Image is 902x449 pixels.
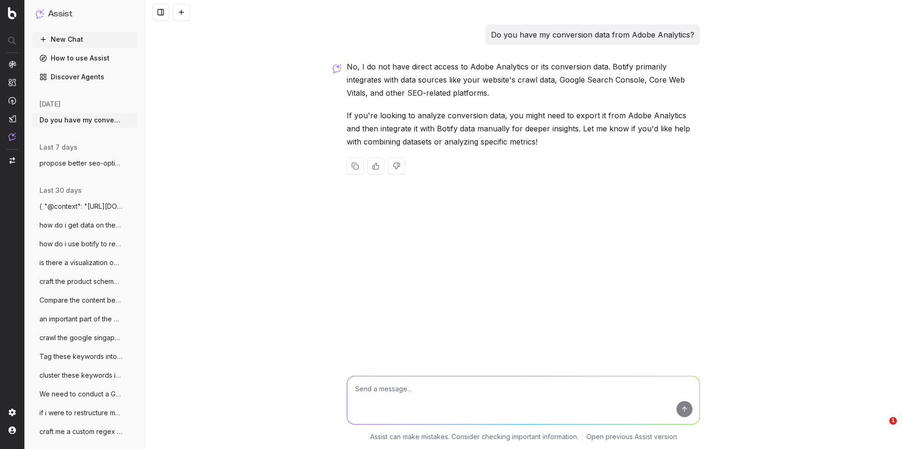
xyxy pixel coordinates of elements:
[347,109,700,148] p: If you're looking to analyze conversion data, you might need to export it from Adobe Analytics an...
[8,409,16,416] img: Setting
[39,258,122,267] span: is there a visualization on how many pag
[32,274,137,289] button: craft the product schema markup for this
[39,371,122,380] span: cluster these keywords into different ta
[39,143,78,152] span: last 7 days
[32,368,137,383] button: cluster these keywords into different ta
[32,156,137,171] button: propose better seo-optimized meta tags f
[32,51,137,66] a: How to use Assist
[39,408,122,418] span: if i were to restructure my prepaid land
[39,202,122,211] span: { "@context": "[URL][DOMAIN_NAME]",
[8,133,16,141] img: Assist
[370,432,578,441] p: Assist can make mistakes. Consider checking important information.
[39,239,122,249] span: how do i use botify to replace internal
[39,277,122,286] span: craft the product schema markup for this
[8,78,16,86] img: Intelligence
[39,221,122,230] span: how do i get data on the status code of
[8,97,16,105] img: Activation
[32,113,137,128] button: Do you have my conversion data from Adob
[347,60,700,99] p: No, I do not have direct access to Adobe Analytics or its conversion data. Botify primarily integ...
[32,236,137,251] button: how do i use botify to replace internal
[32,405,137,420] button: if i were to restructure my prepaid land
[48,8,72,21] h1: Assist
[32,199,137,214] button: { "@context": "[URL][DOMAIN_NAME]",
[8,7,16,19] img: Botify logo
[8,61,16,68] img: Analytics
[8,426,16,434] img: My account
[32,218,137,233] button: how do i get data on the status code of
[333,64,342,73] img: Botify assist logo
[39,314,122,324] span: an important part of the campaign is the
[32,349,137,364] button: Tag these keywords into these tags accor
[32,255,137,270] button: is there a visualization on how many pag
[32,424,137,439] button: craft me a custom regex formula on GSC f
[39,115,122,125] span: Do you have my conversion data from Adob
[39,389,122,399] span: We need to conduct a Generic keyword aud
[32,330,137,345] button: crawl the google singapore organic searc
[36,8,133,21] button: Assist
[39,296,122,305] span: Compare the content between the 2nd best
[39,186,82,195] span: last 30 days
[870,417,893,440] iframe: Intercom live chat
[586,432,677,441] a: Open previous Assist version
[32,387,137,402] button: We need to conduct a Generic keyword aud
[39,99,61,109] span: [DATE]
[32,312,137,327] button: an important part of the campaign is the
[36,9,44,18] img: Assist
[32,69,137,84] a: Discover Agents
[39,333,122,342] span: crawl the google singapore organic searc
[8,115,16,122] img: Studio
[491,28,694,41] p: Do you have my conversion data from Adobe Analytics?
[9,157,15,164] img: Switch project
[39,159,122,168] span: propose better seo-optimized meta tags f
[39,352,122,361] span: Tag these keywords into these tags accor
[889,417,897,425] span: 1
[32,293,137,308] button: Compare the content between the 2nd best
[39,427,122,436] span: craft me a custom regex formula on GSC f
[32,32,137,47] button: New Chat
